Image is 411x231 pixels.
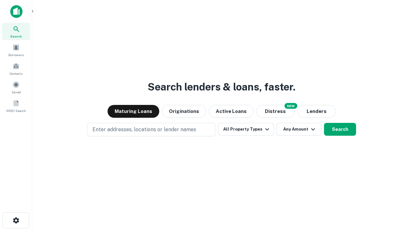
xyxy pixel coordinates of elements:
[256,105,295,118] button: Search distressed loans with lien and other non-mortgage details.
[218,123,274,136] button: All Property Types
[10,71,22,76] span: Contacts
[87,123,215,136] button: Enter addresses, locations or lender names
[297,105,336,118] button: Lenders
[162,105,206,118] button: Originations
[2,79,30,96] a: Saved
[108,105,159,118] button: Maturing Loans
[2,23,30,40] a: Search
[2,97,30,115] a: SREO Search
[10,5,22,18] img: capitalize-icon.png
[10,34,22,39] span: Search
[92,126,196,133] p: Enter addresses, locations or lender names
[209,105,254,118] button: Active Loans
[379,180,411,210] iframe: Chat Widget
[148,79,295,95] h3: Search lenders & loans, faster.
[12,90,21,95] span: Saved
[6,108,26,113] span: SREO Search
[324,123,356,136] button: Search
[2,60,30,77] a: Contacts
[276,123,321,136] button: Any Amount
[2,41,30,59] a: Borrowers
[284,103,297,109] div: NEW
[8,52,24,57] span: Borrowers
